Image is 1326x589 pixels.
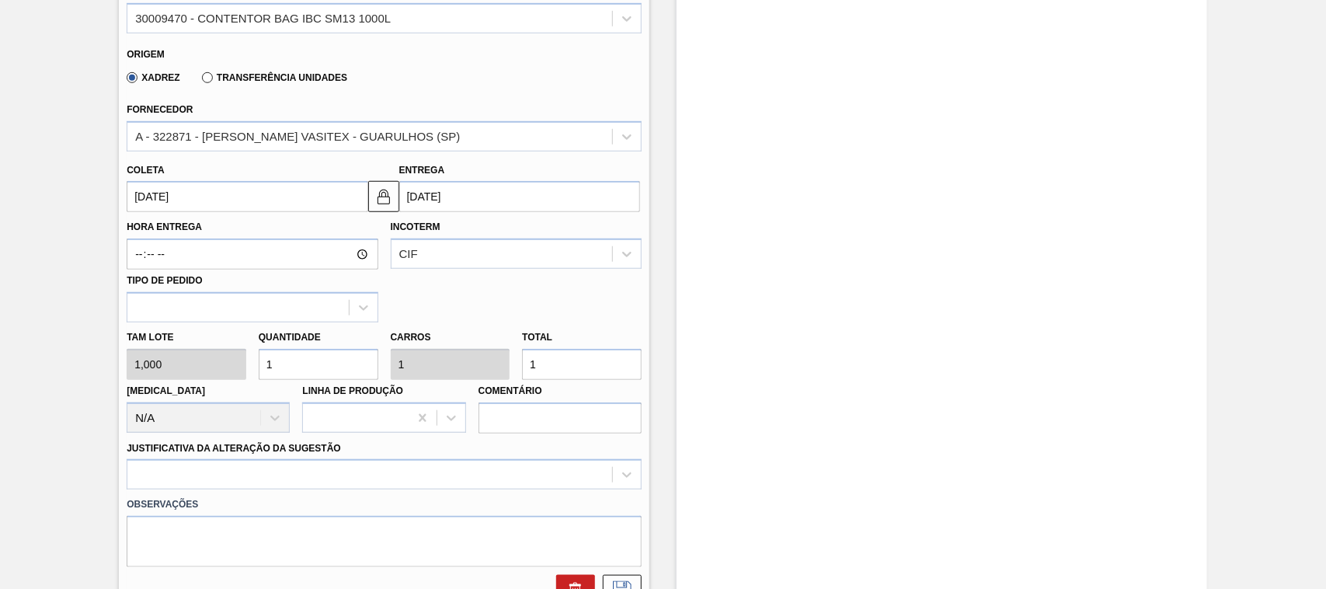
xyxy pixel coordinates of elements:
label: Incoterm [391,221,440,232]
label: Entrega [399,165,445,176]
label: Hora Entrega [127,216,378,239]
label: Comentário [479,380,642,403]
label: Linha de Produção [302,385,403,396]
label: Tam lote [127,326,246,349]
input: dd/mm/yyyy [399,181,640,212]
label: Tipo de pedido [127,275,202,286]
label: Fornecedor [127,104,193,115]
div: A - 322871 - [PERSON_NAME] VASITEX - GUARULHOS (SP) [135,130,460,143]
button: locked [368,181,399,212]
label: Carros [391,332,431,343]
input: dd/mm/yyyy [127,181,367,212]
img: locked [374,187,393,206]
div: 30009470 - CONTENTOR BAG IBC SM13 1000L [135,12,391,25]
label: Transferência Unidades [202,72,347,83]
label: Origem [127,49,165,60]
label: Total [522,332,552,343]
label: Quantidade [259,332,321,343]
label: Coleta [127,165,164,176]
label: [MEDICAL_DATA] [127,385,205,396]
label: Observações [127,493,642,516]
div: CIF [399,248,418,261]
label: Justificativa da Alteração da Sugestão [127,443,341,454]
label: Xadrez [127,72,180,83]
